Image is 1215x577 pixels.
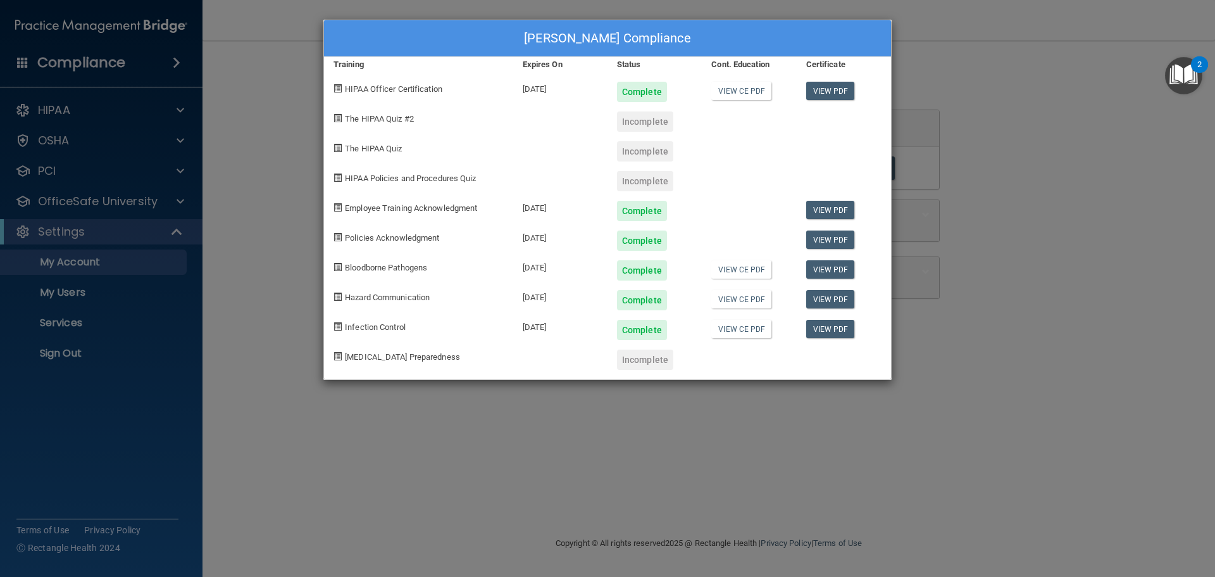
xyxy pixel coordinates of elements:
a: View PDF [806,82,855,100]
button: Open Resource Center, 2 new notifications [1165,57,1202,94]
div: 2 [1197,65,1202,81]
div: [DATE] [513,72,607,102]
iframe: Drift Widget Chat Controller [996,487,1200,538]
div: Expires On [513,57,607,72]
div: Incomplete [617,350,673,370]
div: Certificate [797,57,891,72]
div: Incomplete [617,171,673,191]
span: Bloodborne Pathogens [345,263,427,272]
a: View CE PDF [711,290,771,308]
div: Complete [617,231,667,251]
span: HIPAA Officer Certification [345,84,442,94]
span: The HIPAA Quiz [345,144,402,153]
div: [DATE] [513,281,607,310]
div: [DATE] [513,310,607,340]
div: [DATE] [513,191,607,221]
a: View CE PDF [711,82,771,100]
div: [DATE] [513,251,607,281]
span: Infection Control [345,322,406,332]
div: [PERSON_NAME] Compliance [324,20,891,57]
a: View PDF [806,231,855,249]
a: View PDF [806,260,855,279]
div: Complete [617,320,667,340]
span: Policies Acknowledgment [345,233,439,243]
div: Training [324,57,513,72]
span: Employee Training Acknowledgment [345,203,477,213]
span: Hazard Communication [345,293,430,302]
a: View CE PDF [711,320,771,338]
div: Complete [617,260,667,281]
div: Complete [617,201,667,221]
div: Cont. Education [702,57,796,72]
a: View PDF [806,201,855,219]
span: HIPAA Policies and Procedures Quiz [345,174,476,183]
div: Incomplete [617,141,673,162]
div: Incomplete [617,111,673,132]
span: [MEDICAL_DATA] Preparedness [345,352,460,362]
div: [DATE] [513,221,607,251]
div: Status [607,57,702,72]
a: View PDF [806,290,855,308]
div: Complete [617,290,667,310]
span: The HIPAA Quiz #2 [345,114,414,124]
a: View CE PDF [711,260,771,279]
a: View PDF [806,320,855,338]
div: Complete [617,82,667,102]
